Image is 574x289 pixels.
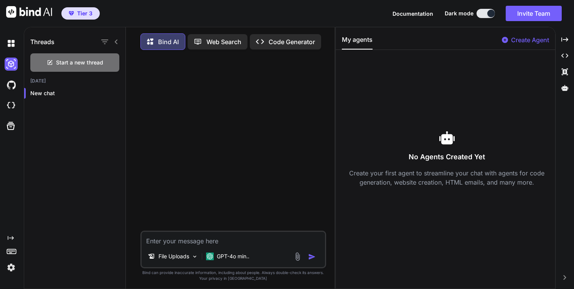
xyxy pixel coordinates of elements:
[393,10,433,17] span: Documentation
[158,37,179,46] p: Bind AI
[77,10,92,17] span: Tier 3
[5,99,18,112] img: cloudideIcon
[24,78,125,84] h2: [DATE]
[506,6,562,21] button: Invite Team
[140,270,326,281] p: Bind can provide inaccurate information, including about people. Always double-check its answers....
[445,10,473,17] span: Dark mode
[206,253,214,260] img: GPT-4o mini
[206,37,241,46] p: Web Search
[5,78,18,91] img: githubDark
[6,6,52,18] img: Bind AI
[342,152,552,162] h3: No Agents Created Yet
[69,11,74,16] img: premium
[342,35,373,50] button: My agents
[56,59,103,66] span: Start a new thread
[393,10,433,18] button: Documentation
[61,7,100,20] button: premiumTier 3
[30,89,125,97] p: New chat
[5,261,18,274] img: settings
[293,252,302,261] img: attachment
[5,58,18,71] img: darkAi-studio
[191,253,198,260] img: Pick Models
[308,253,316,261] img: icon
[342,168,552,187] p: Create your first agent to streamline your chat with agents for code generation, website creation...
[217,253,249,260] p: GPT-4o min..
[269,37,315,46] p: Code Generator
[158,253,189,260] p: File Uploads
[30,37,54,46] h1: Threads
[5,37,18,50] img: darkChat
[511,35,549,45] p: Create Agent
